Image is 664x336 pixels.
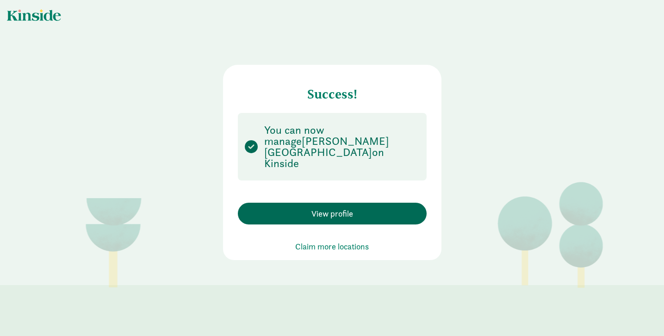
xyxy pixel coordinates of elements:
p: You can now manage on Kinside [264,124,419,169]
span: [PERSON_NAME] [GEOGRAPHIC_DATA] [264,134,389,159]
h4: Success! [238,80,427,102]
span: View profile [311,207,353,220]
button: View profile [238,203,427,224]
iframe: Chat Widget [618,292,664,336]
button: Claim more locations [295,240,369,253]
